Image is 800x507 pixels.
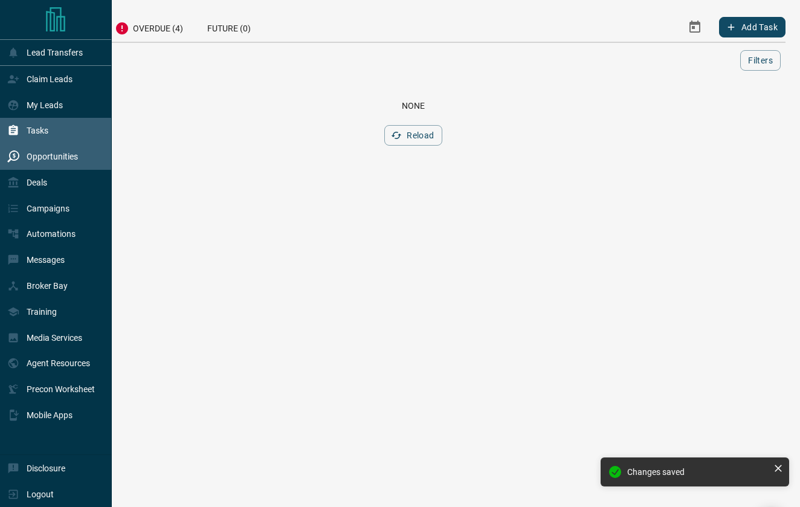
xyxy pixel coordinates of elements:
[56,101,771,111] div: None
[719,17,785,37] button: Add Task
[680,13,709,42] button: Select Date Range
[103,12,195,42] div: Overdue (4)
[627,467,769,477] div: Changes saved
[195,12,263,42] div: Future (0)
[740,50,781,71] button: Filters
[384,125,442,146] button: Reload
